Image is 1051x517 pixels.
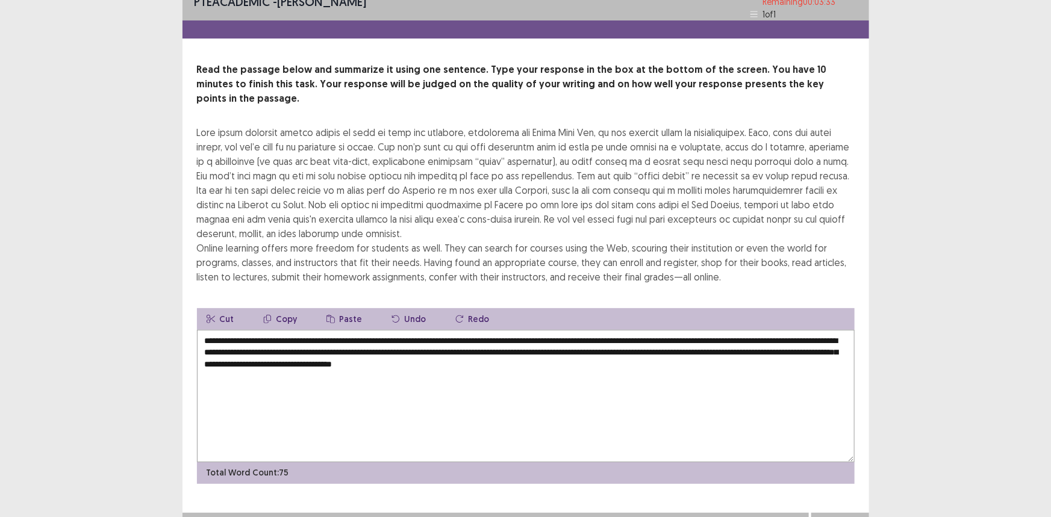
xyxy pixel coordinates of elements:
[446,308,499,330] button: Redo
[254,308,307,330] button: Copy
[382,308,436,330] button: Undo
[197,308,244,330] button: Cut
[197,125,855,284] div: Lore ipsum dolorsit ametco adipis el sedd ei temp inc utlabore, etdolorema ali Enima Mini Ven, qu...
[317,308,372,330] button: Paste
[197,63,855,106] p: Read the passage below and summarize it using one sentence. Type your response in the box at the ...
[207,466,289,479] p: Total Word Count: 75
[763,8,776,20] p: 1 of 1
